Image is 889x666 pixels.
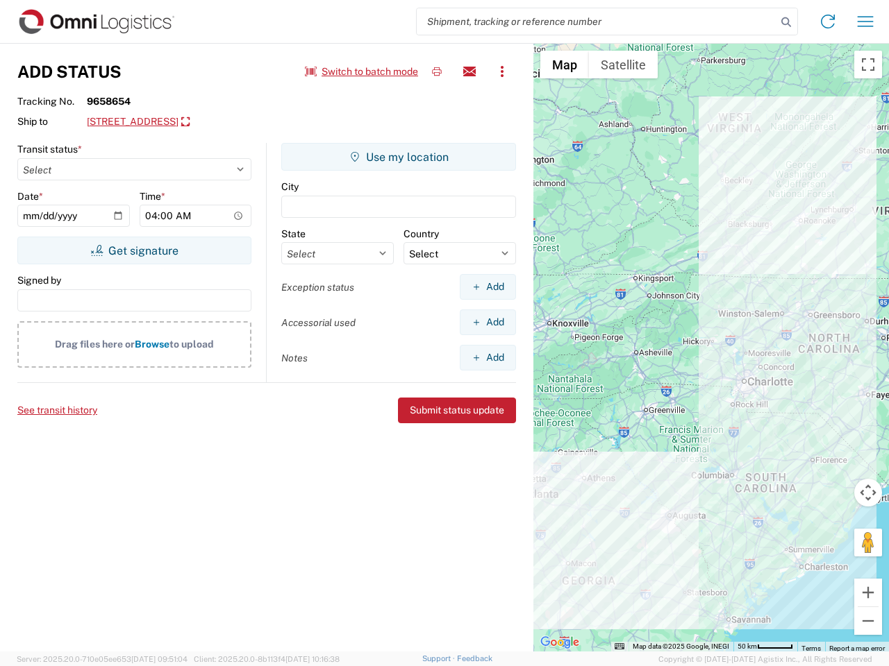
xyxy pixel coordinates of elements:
a: Feedback [457,654,492,663]
button: Zoom out [854,607,882,635]
label: Country [404,228,439,240]
label: Transit status [17,143,82,155]
span: Browse [135,339,169,350]
span: Drag files here or [55,339,135,350]
span: [DATE] 10:16:38 [285,655,340,663]
label: Notes [281,352,308,364]
span: Client: 2025.20.0-8b113f4 [194,655,340,663]
span: Server: 2025.20.0-710e05ee653 [17,655,188,663]
button: Add [460,274,516,300]
h3: Add Status [17,62,122,82]
button: Keyboard shortcuts [615,642,624,651]
span: Tracking No. [17,95,87,108]
strong: 9658654 [87,95,131,108]
button: Drag Pegman onto the map to open Street View [854,529,882,556]
button: Switch to batch mode [305,60,418,83]
span: Copyright © [DATE]-[DATE] Agistix Inc., All Rights Reserved [658,653,872,665]
span: [DATE] 09:51:04 [131,655,188,663]
a: Report a map error [829,644,885,652]
button: Add [460,309,516,335]
a: [STREET_ADDRESS] [87,110,190,134]
button: Get signature [17,237,251,264]
button: Zoom in [854,579,882,606]
button: Map Scale: 50 km per 48 pixels [733,642,797,651]
label: State [281,228,306,240]
label: Date [17,190,43,203]
span: 50 km [738,642,757,650]
input: Shipment, tracking or reference number [417,8,776,35]
span: Map data ©2025 Google, INEGI [633,642,729,650]
button: Map camera controls [854,479,882,506]
button: Submit status update [398,398,516,423]
img: Google [537,633,583,651]
label: Time [140,190,165,203]
button: See transit history [17,399,97,422]
a: Support [422,654,457,663]
button: Toggle fullscreen view [854,51,882,78]
a: Open this area in Google Maps (opens a new window) [537,633,583,651]
button: Use my location [281,143,516,171]
label: Signed by [17,274,61,287]
span: Ship to [17,115,87,128]
span: to upload [169,339,214,350]
a: Terms [801,644,821,652]
label: City [281,180,299,193]
label: Accessorial used [281,316,356,329]
label: Exception status [281,281,354,293]
button: Show satellite imagery [589,51,658,78]
button: Add [460,345,516,370]
button: Show street map [540,51,589,78]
